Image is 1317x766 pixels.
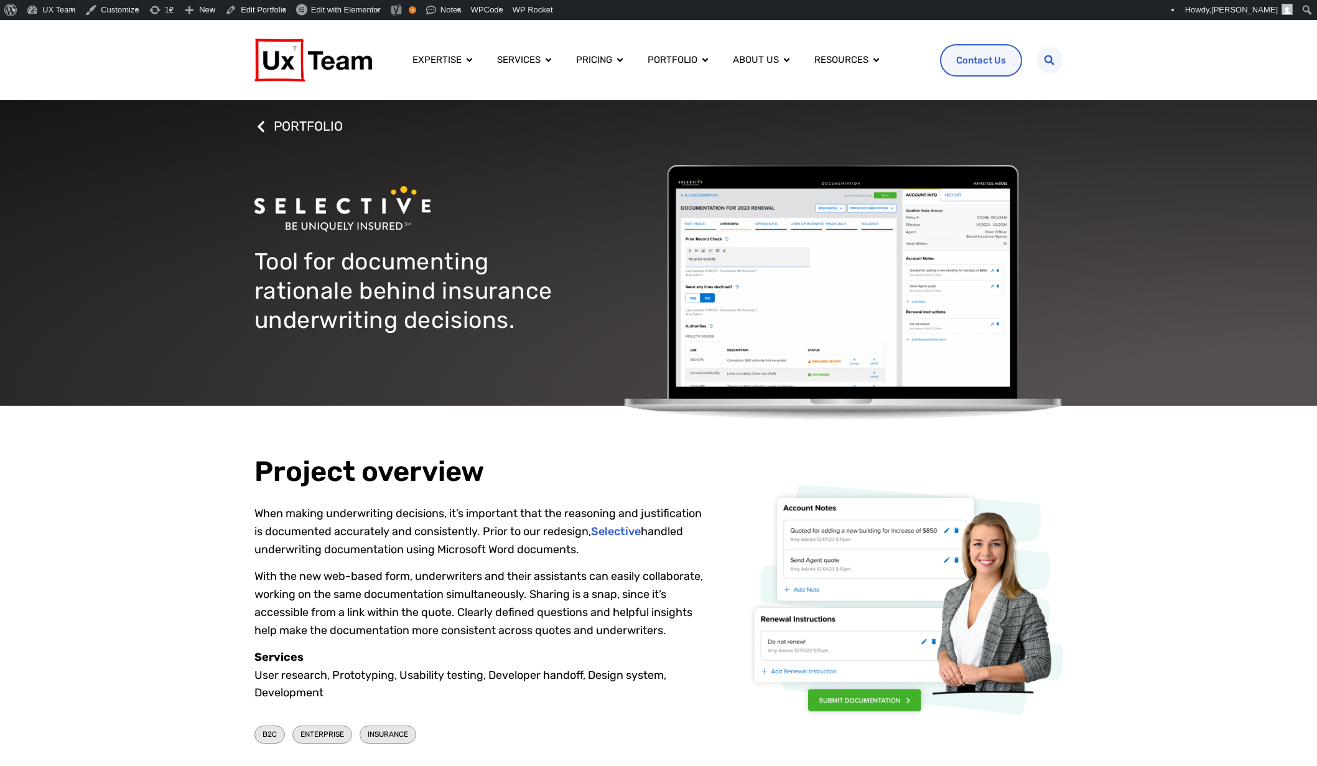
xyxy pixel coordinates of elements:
a: Portfolio [648,53,697,67]
nav: Menu [403,45,930,75]
span: B2C [263,729,277,740]
a: Selective [591,525,641,538]
div: Search [1036,47,1063,73]
h1: Tool for documenting rationale behind insurance underwriting decisions. [254,247,570,334]
a: Expertise [412,53,462,67]
p: When making underwriting decisions, it’s important that the reasoning and justification is docume... [254,505,707,558]
span: PORTFOLIO [271,116,343,137]
a: Services [497,53,541,67]
strong: Services [254,650,304,664]
span: ENTERPRISE [300,729,344,740]
p: User research, Prototyping, Usability testing, Developer handoff, Design system, Development [254,648,707,702]
img: Selective Insurance logo [254,186,431,232]
a: ENTERPRISE [292,721,352,748]
span: Edit with Elementor [311,5,381,14]
h2: Project overview [254,455,707,488]
a: B2C [254,721,285,748]
p: With the new web-based form, underwriters and their assistants can easily collaborate, working on... [254,567,707,639]
div: Menu Toggle [403,45,930,75]
a: About us [733,53,779,67]
span: Contact Us [956,53,1006,68]
a: INSURANCE [360,721,416,748]
a: Resources [814,53,868,67]
a: PORTFOLIO [254,113,343,140]
a: Contact Us [940,44,1022,77]
span: INSURANCE [368,729,408,740]
div: OK [409,6,416,14]
a: Pricing [576,53,612,67]
img: UX Team Logo [254,39,372,82]
span: [PERSON_NAME] [1211,5,1278,14]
